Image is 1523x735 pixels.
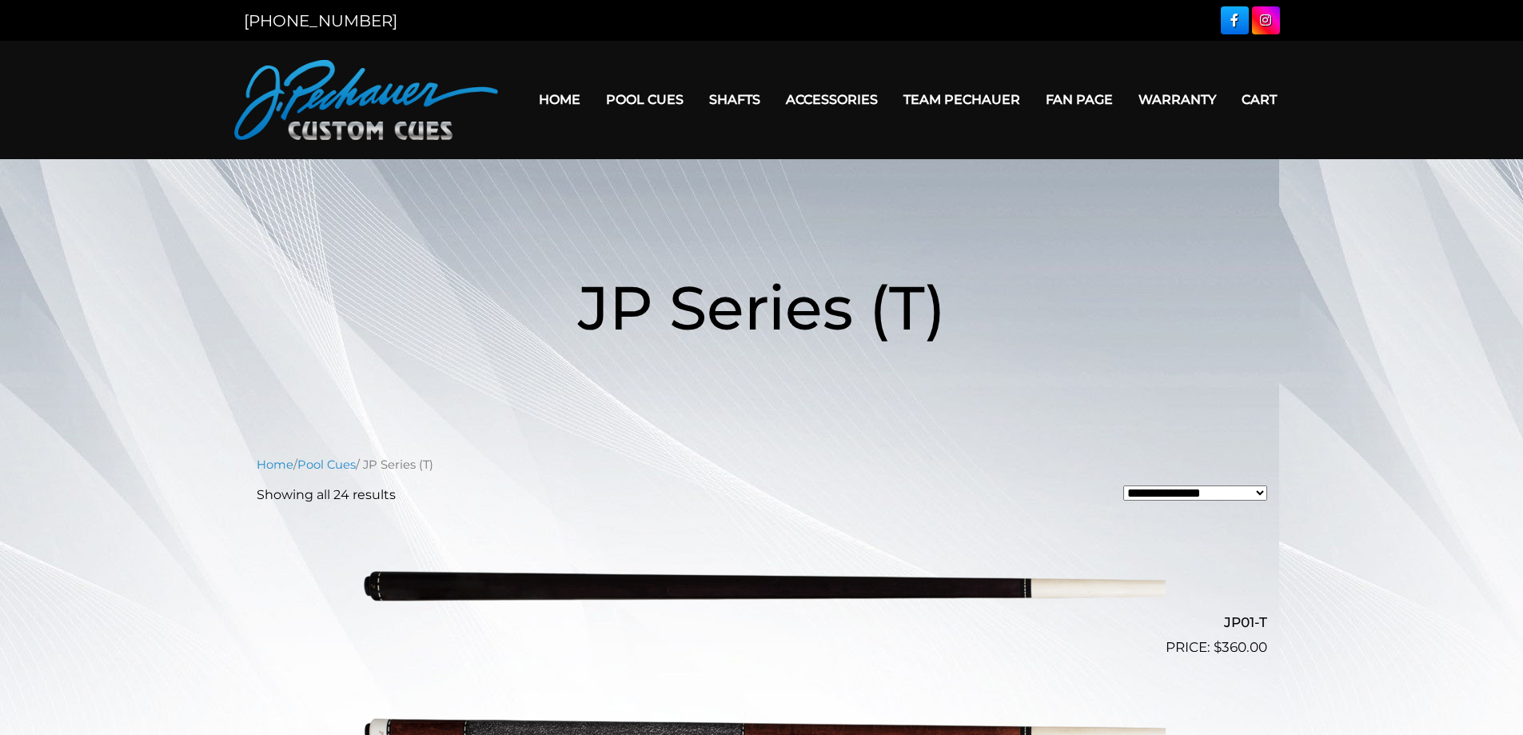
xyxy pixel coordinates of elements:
a: Accessories [773,79,891,120]
a: Pool Cues [297,457,356,472]
p: Showing all 24 results [257,485,396,505]
a: JP01-T $360.00 [257,517,1267,658]
a: Pool Cues [593,79,696,120]
select: Shop order [1123,485,1267,501]
h2: JP01-T [257,608,1267,637]
a: Shafts [696,79,773,120]
nav: Breadcrumb [257,456,1267,473]
img: JP01-T [358,517,1166,652]
a: Team Pechauer [891,79,1033,120]
img: Pechauer Custom Cues [234,60,498,140]
a: Warranty [1126,79,1229,120]
a: Fan Page [1033,79,1126,120]
a: Home [526,79,593,120]
bdi: 360.00 [1214,639,1267,655]
span: $ [1214,639,1222,655]
span: JP Series (T) [578,270,946,345]
a: Cart [1229,79,1290,120]
a: [PHONE_NUMBER] [244,11,397,30]
a: Home [257,457,293,472]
